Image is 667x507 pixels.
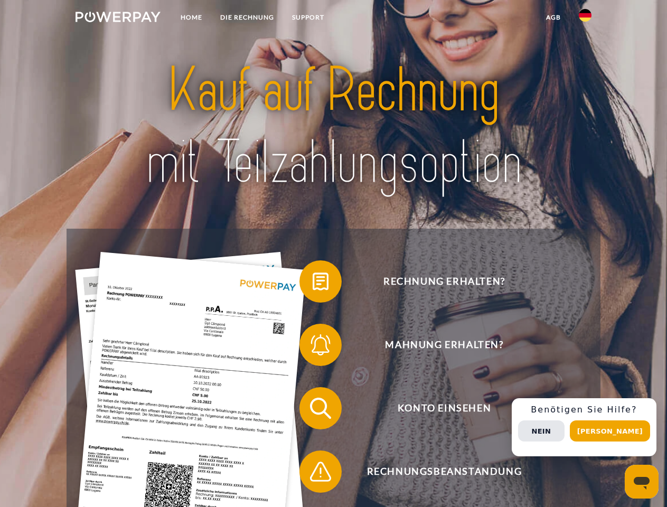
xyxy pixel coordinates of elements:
a: Home [172,8,211,27]
button: Nein [518,420,565,442]
img: title-powerpay_de.svg [101,51,566,202]
span: Konto einsehen [315,387,574,429]
img: de [579,9,591,22]
button: Mahnung erhalten? [299,324,574,366]
a: agb [537,8,570,27]
span: Rechnungsbeanstandung [315,450,574,493]
h3: Benötigen Sie Hilfe? [518,405,650,415]
img: qb_bell.svg [307,332,334,358]
a: DIE RECHNUNG [211,8,283,27]
button: [PERSON_NAME] [570,420,650,442]
button: Rechnungsbeanstandung [299,450,574,493]
div: Schnellhilfe [512,398,656,456]
a: SUPPORT [283,8,333,27]
button: Konto einsehen [299,387,574,429]
span: Mahnung erhalten? [315,324,574,366]
img: qb_warning.svg [307,458,334,485]
button: Rechnung erhalten? [299,260,574,303]
img: qb_bill.svg [307,268,334,295]
img: logo-powerpay-white.svg [76,12,161,22]
iframe: Schaltfläche zum Öffnen des Messaging-Fensters [625,465,659,499]
img: qb_search.svg [307,395,334,421]
span: Rechnung erhalten? [315,260,574,303]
